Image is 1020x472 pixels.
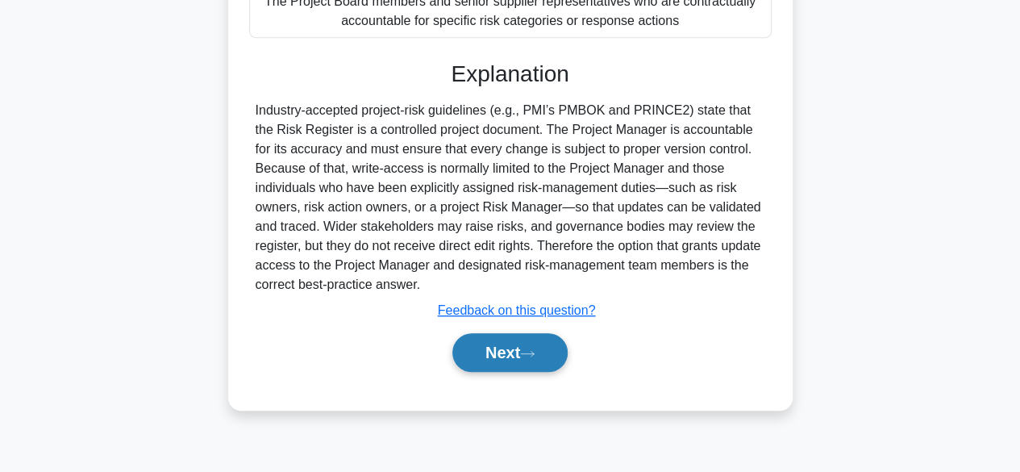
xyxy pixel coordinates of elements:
[438,303,596,317] a: Feedback on this question?
[259,61,762,88] h3: Explanation
[452,333,568,372] button: Next
[256,101,765,294] div: Industry-accepted project-risk guidelines (e.g., PMI’s PMBOK and PRINCE2) state that the Risk Reg...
